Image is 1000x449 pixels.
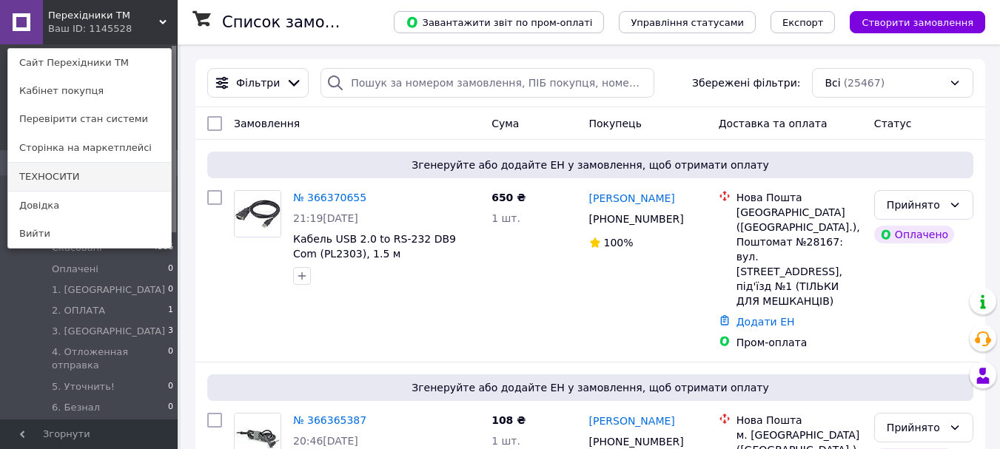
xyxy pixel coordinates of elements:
[589,191,675,206] a: [PERSON_NAME]
[491,192,526,203] span: 650 ₴
[222,13,372,31] h1: Список замовлень
[321,68,654,98] input: Пошук за номером замовлення, ПІБ покупця, номером телефону, Email, номером накладної
[589,213,684,225] span: [PHONE_NUMBER]
[604,237,634,249] span: 100%
[619,11,756,33] button: Управління статусами
[589,436,684,448] span: [PHONE_NUMBER]
[168,325,173,338] span: 3
[52,380,115,394] span: 5. Уточнить!
[8,105,171,133] a: Перевірити стан системи
[8,77,171,105] a: Кабінет покупця
[692,75,800,90] span: Збережені фільтри:
[52,345,168,372] span: 4. Отложенная отправка
[835,16,985,27] a: Створити замовлення
[48,9,159,22] span: Перехiдники ТМ
[491,212,520,224] span: 1 шт.
[589,118,642,129] span: Покупець
[168,401,173,414] span: 0
[234,190,281,237] a: Фото товару
[52,283,165,297] span: 1. [GEOGRAPHIC_DATA]
[491,118,519,129] span: Cума
[8,49,171,77] a: Сайт Перехiдники ТМ
[8,134,171,162] a: Сторінка на маркетплейсі
[293,192,366,203] a: № 366370655
[736,413,862,428] div: Нова Пошта
[825,75,840,90] span: Всі
[293,233,456,260] a: Кабель USB 2.0 to RS-232 DB9 Com (PL2303), 1.5 м
[213,158,967,172] span: Згенеруйте або додайте ЕН у замовлення, щоб отримати оплату
[8,192,171,220] a: Довідка
[736,205,862,308] div: [GEOGRAPHIC_DATA] ([GEOGRAPHIC_DATA].), Поштомат №28167: вул. [STREET_ADDRESS], під'їзд №1 (ТІЛЬК...
[771,11,836,33] button: Експорт
[234,118,300,129] span: Замовлення
[293,212,358,224] span: 21:19[DATE]
[631,17,744,28] span: Управління статусами
[874,118,912,129] span: Статус
[168,304,173,317] span: 1
[213,380,967,395] span: Згенеруйте або додайте ЕН у замовлення, щоб отримати оплату
[887,419,943,436] div: Прийнято
[887,197,943,213] div: Прийнято
[52,325,165,338] span: 3. [GEOGRAPHIC_DATA]
[782,17,824,28] span: Експорт
[235,191,281,237] img: Фото товару
[48,22,110,36] div: Ваш ID: 1145528
[8,163,171,191] a: ТЕХНОСИТИ
[8,220,171,248] a: Вийти
[52,401,100,414] span: 6. Безнал
[168,380,173,394] span: 0
[874,226,954,243] div: Оплачено
[491,435,520,447] span: 1 шт.
[168,345,173,372] span: 0
[394,11,604,33] button: Завантажити звіт по пром-оплаті
[862,17,973,28] span: Створити замовлення
[589,413,675,428] a: [PERSON_NAME]
[168,283,173,297] span: 0
[736,190,862,205] div: Нова Пошта
[52,263,98,276] span: Оплачені
[850,11,985,33] button: Створити замовлення
[491,414,526,426] span: 108 ₴
[736,335,862,350] div: Пром-оплата
[236,75,280,90] span: Фільтри
[736,316,795,328] a: Додати ЕН
[293,435,358,447] span: 20:46[DATE]
[168,263,173,276] span: 0
[406,16,592,29] span: Завантажити звіт по пром-оплаті
[719,118,828,129] span: Доставка та оплата
[52,304,105,317] span: 2. ОПЛАТА
[844,77,885,89] span: (25467)
[293,414,366,426] a: № 366365387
